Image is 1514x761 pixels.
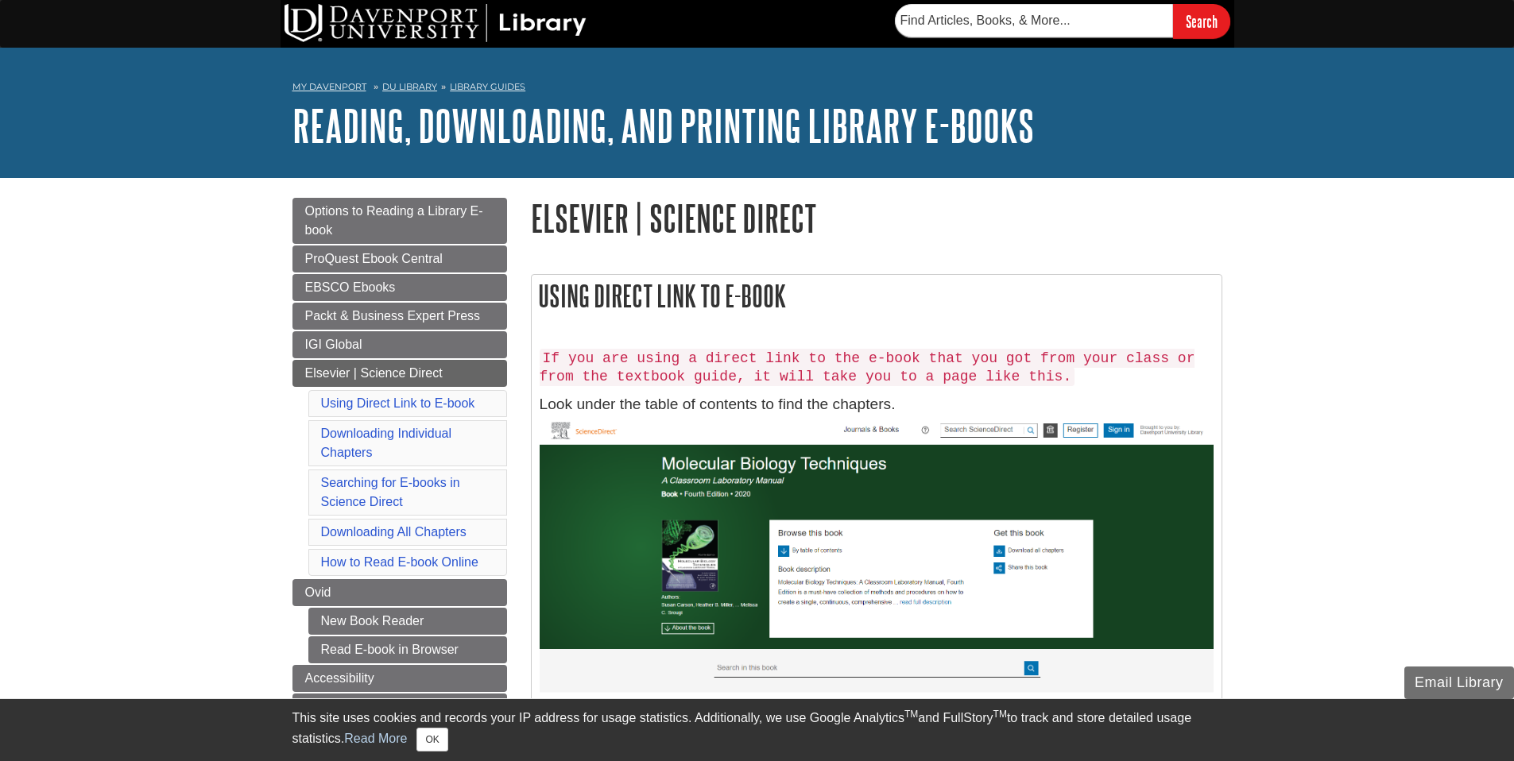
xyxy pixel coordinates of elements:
[532,275,1222,317] h2: Using Direct Link to E-book
[292,303,507,330] a: Packt & Business Expert Press
[292,76,1222,102] nav: breadcrumb
[292,360,507,387] a: Elsevier | Science Direct
[292,80,366,94] a: My Davenport
[308,636,507,663] a: Read E-book in Browser
[305,309,481,323] span: Packt & Business Expert Press
[292,709,1222,751] div: This site uses cookies and records your IP address for usage statistics. Additionally, we use Goo...
[305,252,443,265] span: ProQuest Ebook Central
[292,101,1034,150] a: Reading, Downloading, and Printing Library E-books
[344,732,407,745] a: Read More
[531,198,1222,238] h1: Elsevier | Science Direct
[321,525,467,539] a: Downloading All Chapters
[321,427,452,459] a: Downloading Individual Chapters
[540,349,1195,387] code: If you are using a direct link to the e-book that you got from your class or from the textbook gu...
[1173,4,1230,38] input: Search
[305,338,362,351] span: IGI Global
[321,396,475,410] a: Using Direct Link to E-book
[292,274,507,301] a: EBSCO Ebooks
[993,709,1007,720] sup: TM
[292,198,507,244] a: Options to Reading a Library E-book
[416,728,447,751] button: Close
[292,665,507,692] a: Accessibility
[292,579,507,606] a: Ovid
[285,4,587,42] img: DU Library
[1404,666,1514,699] button: Email Library
[292,693,507,740] a: Get Help From [PERSON_NAME]!
[305,280,396,294] span: EBSCO Ebooks
[305,585,331,599] span: Ovid
[382,81,437,92] a: DU Library
[895,4,1173,37] input: Find Articles, Books, & More...
[305,366,443,380] span: Elsevier | Science Direct
[321,555,478,569] a: How to Read E-book Online
[292,198,507,740] div: Guide Page Menu
[305,671,374,685] span: Accessibility
[308,608,507,635] a: New Book Reader
[321,476,460,508] a: Searching for E-books in Science Direct
[895,4,1230,38] form: Searches DU Library's articles, books, and more
[450,81,525,92] a: Library Guides
[904,709,918,720] sup: TM
[292,331,507,358] a: IGI Global
[305,204,483,237] span: Options to Reading a Library E-book
[292,245,507,272] a: ProQuest Ebook Central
